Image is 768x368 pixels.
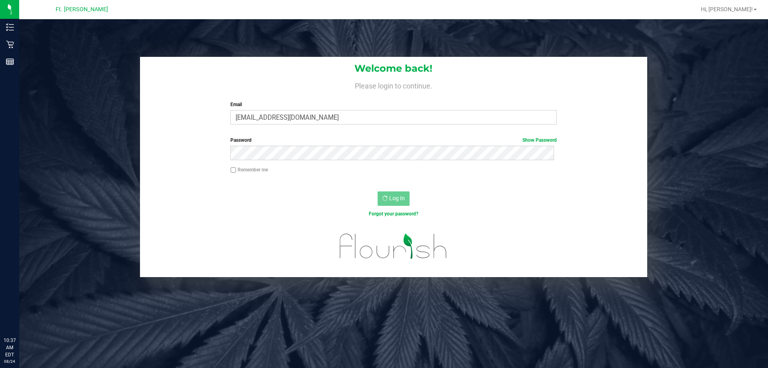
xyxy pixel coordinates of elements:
[56,6,108,13] span: Ft. [PERSON_NAME]
[140,80,647,90] h4: Please login to continue.
[230,101,556,108] label: Email
[378,191,410,206] button: Log In
[140,63,647,74] h1: Welcome back!
[4,358,16,364] p: 08/24
[230,167,236,173] input: Remember me
[230,166,268,173] label: Remember me
[330,226,457,267] img: flourish_logo.svg
[4,337,16,358] p: 10:37 AM EDT
[522,137,557,143] a: Show Password
[389,195,405,201] span: Log In
[6,58,14,66] inline-svg: Reports
[701,6,753,12] span: Hi, [PERSON_NAME]!
[369,211,418,217] a: Forgot your password?
[6,40,14,48] inline-svg: Retail
[6,23,14,31] inline-svg: Inventory
[230,137,252,143] span: Password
